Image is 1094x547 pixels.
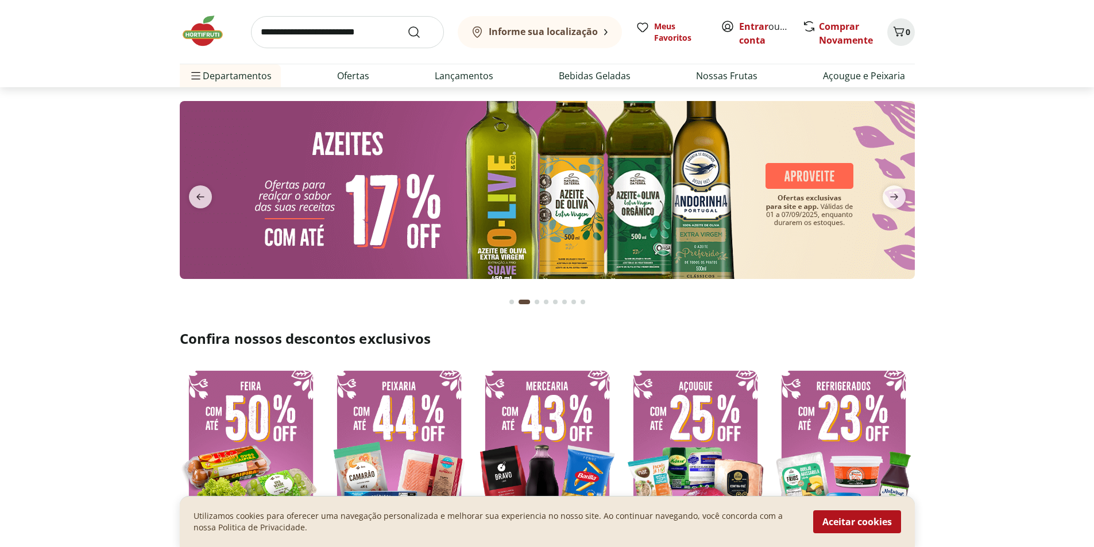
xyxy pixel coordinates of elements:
[906,26,910,37] span: 0
[823,69,905,83] a: Açougue e Peixaria
[180,185,221,208] button: previous
[189,62,272,90] span: Departamentos
[189,62,203,90] button: Menu
[180,101,915,279] img: azeites
[551,288,560,316] button: Go to page 5 from fs-carousel
[559,69,631,83] a: Bebidas Geladas
[435,69,493,83] a: Lançamentos
[578,288,587,316] button: Go to page 8 from fs-carousel
[887,18,915,46] button: Carrinho
[739,20,802,46] a: Criar conta
[180,14,237,48] img: Hortifruti
[180,329,915,348] h2: Confira nossos descontos exclusivos
[560,288,569,316] button: Go to page 6 from fs-carousel
[813,510,901,533] button: Aceitar cookies
[251,16,444,48] input: search
[819,20,873,46] a: Comprar Novamente
[458,16,622,48] button: Informe sua localização
[507,288,516,316] button: Go to page 1 from fs-carousel
[489,25,598,38] b: Informe sua localização
[654,21,707,44] span: Meus Favoritos
[542,288,551,316] button: Go to page 4 from fs-carousel
[873,185,915,208] button: next
[636,21,707,44] a: Meus Favoritos
[337,69,369,83] a: Ofertas
[194,510,799,533] p: Utilizamos cookies para oferecer uma navegação personalizada e melhorar sua experiencia no nosso ...
[739,20,790,47] span: ou
[532,288,542,316] button: Go to page 3 from fs-carousel
[569,288,578,316] button: Go to page 7 from fs-carousel
[696,69,757,83] a: Nossas Frutas
[516,288,532,316] button: Current page from fs-carousel
[407,25,435,39] button: Submit Search
[739,20,768,33] a: Entrar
